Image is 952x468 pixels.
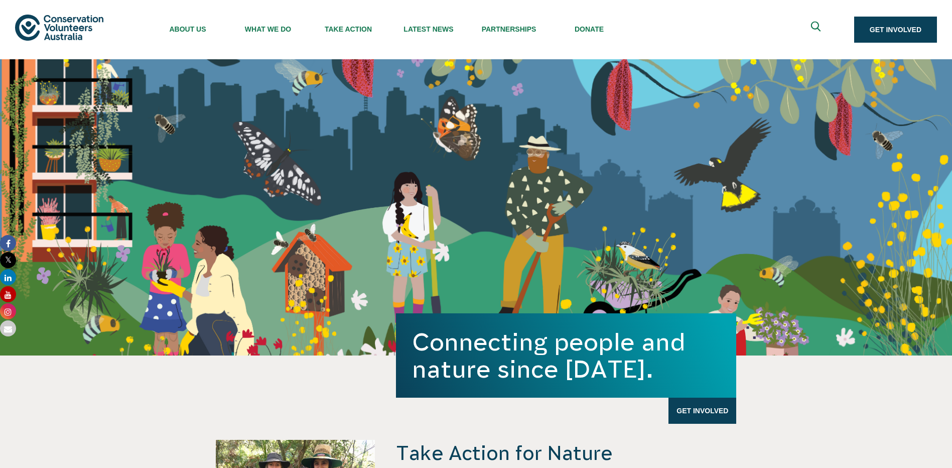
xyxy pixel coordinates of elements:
[810,22,823,38] span: Expand search box
[15,15,103,40] img: logo.svg
[396,440,736,466] h4: Take Action for Nature
[469,25,549,33] span: Partnerships
[308,25,388,33] span: Take Action
[388,25,469,33] span: Latest News
[549,25,629,33] span: Donate
[228,25,308,33] span: What We Do
[148,25,228,33] span: About Us
[412,328,720,383] h1: Connecting people and nature since [DATE].
[668,398,736,424] a: Get Involved
[805,18,829,42] button: Expand search box Close search box
[854,17,937,43] a: Get Involved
